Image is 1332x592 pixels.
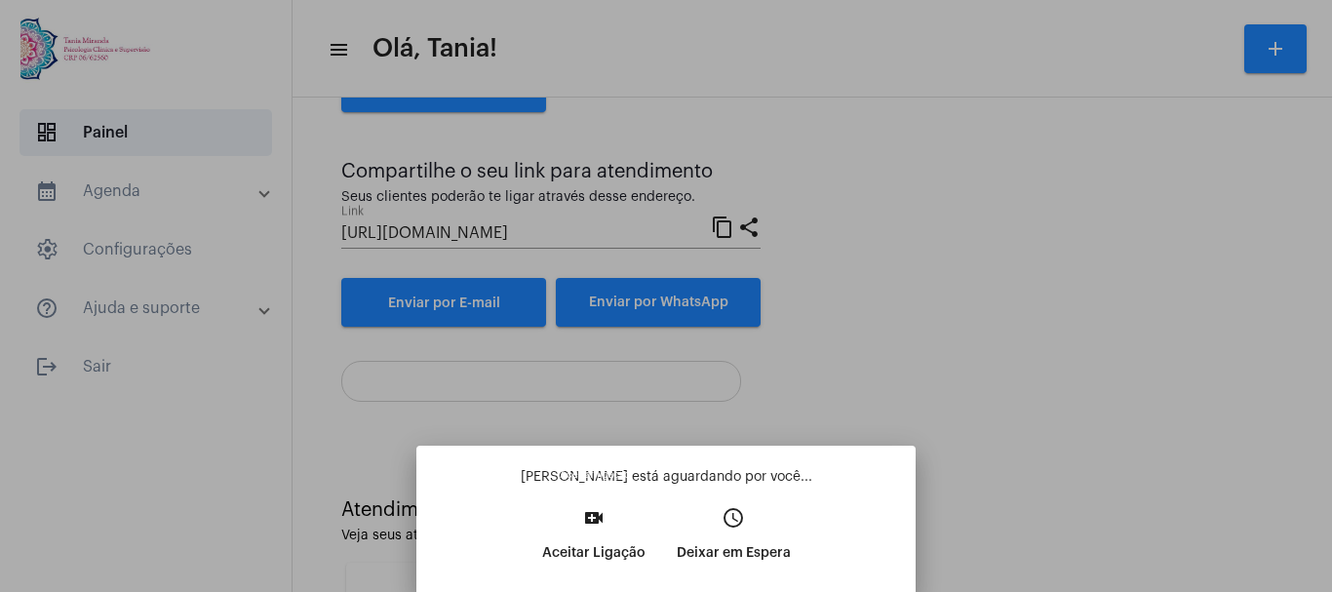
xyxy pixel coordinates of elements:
[722,506,745,530] mat-icon: access_time
[677,535,791,571] p: Deixar em Espera
[552,464,638,487] div: Aceitar ligação
[527,500,661,584] button: Aceitar Ligação
[582,506,606,530] mat-icon: video_call
[432,467,900,487] p: [PERSON_NAME] está aguardando por você...
[542,535,646,571] p: Aceitar Ligação
[661,500,806,584] button: Deixar em Espera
